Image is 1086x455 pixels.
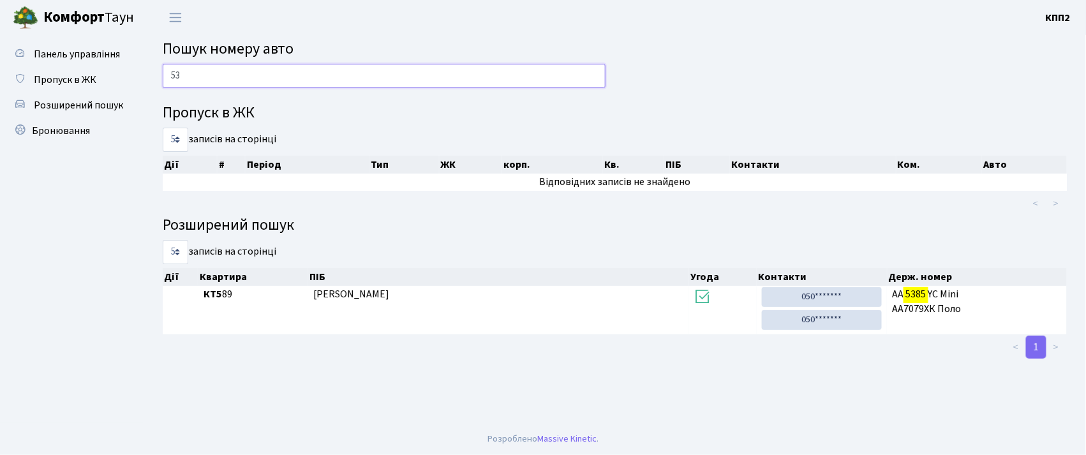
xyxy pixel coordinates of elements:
th: Ком. [896,156,982,174]
th: Контакти [730,156,896,174]
b: Комфорт [43,7,105,27]
a: Massive Kinetic [537,432,597,445]
span: Пропуск в ЖК [34,73,96,87]
img: logo.png [13,5,38,31]
span: [PERSON_NAME] [313,287,389,301]
select: записів на сторінці [163,240,188,264]
th: Тип [370,156,440,174]
th: корп. [502,156,603,174]
th: Контакти [757,268,888,286]
th: Угода [689,268,757,286]
input: Пошук [163,64,606,88]
a: 1 [1026,336,1046,359]
th: ЖК [440,156,503,174]
th: Період [246,156,369,174]
a: Пропуск в ЖК [6,67,134,93]
span: Пошук номеру авто [163,38,294,60]
b: КТ5 [204,287,222,301]
th: # [218,156,246,174]
span: АА YC Mini АА7079ХК Поло [892,287,1062,317]
th: Дії [163,156,218,174]
th: Дії [163,268,198,286]
th: Держ. номер [888,268,1067,286]
label: записів на сторінці [163,128,276,152]
th: Кв. [603,156,664,174]
b: КПП2 [1046,11,1071,25]
div: Розроблено . [487,432,599,446]
select: записів на сторінці [163,128,188,152]
span: Розширений пошук [34,98,123,112]
th: Авто [982,156,1067,174]
th: ПІБ [308,268,689,286]
th: ПІБ [664,156,730,174]
td: Відповідних записів не знайдено [163,174,1067,191]
a: Розширений пошук [6,93,134,118]
span: 89 [204,287,303,302]
span: Панель управління [34,47,120,61]
label: записів на сторінці [163,240,276,264]
h4: Розширений пошук [163,216,1067,235]
mark: 5385 [904,285,928,303]
h4: Пропуск в ЖК [163,104,1067,123]
button: Переключити навігацію [160,7,191,28]
a: КПП2 [1046,10,1071,26]
th: Квартира [198,268,308,286]
a: Бронювання [6,118,134,144]
span: Таун [43,7,134,29]
span: Бронювання [32,124,90,138]
a: Панель управління [6,41,134,67]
